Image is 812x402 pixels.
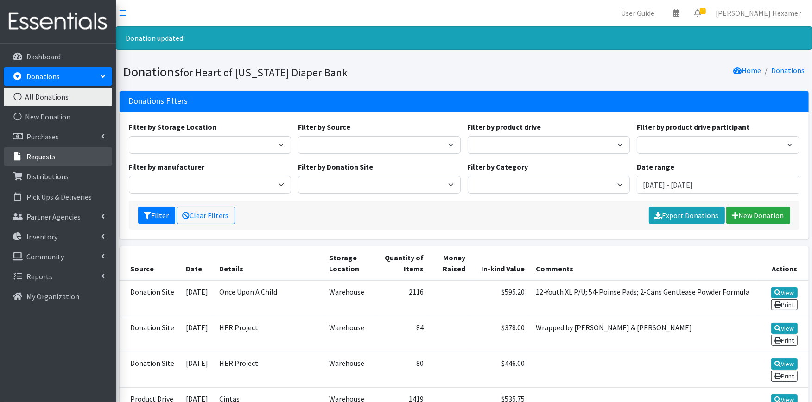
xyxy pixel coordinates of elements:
[4,127,112,146] a: Purchases
[129,96,188,106] h3: Donations Filters
[180,66,348,79] small: for Heart of [US_STATE] Diaper Bank
[4,247,112,266] a: Community
[26,52,61,61] p: Dashboard
[468,121,541,132] label: Filter by product drive
[726,207,790,224] a: New Donation
[180,316,214,352] td: [DATE]
[123,64,461,80] h1: Donations
[530,280,757,316] td: 12-Youth XL P/U; 54-Poinse Pads; 2-Cans Gentlease Powder Formula
[4,147,112,166] a: Requests
[4,67,112,86] a: Donations
[26,172,69,181] p: Distributions
[26,272,52,281] p: Reports
[772,66,805,75] a: Donations
[4,267,112,286] a: Reports
[637,161,674,172] label: Date range
[378,316,429,352] td: 84
[26,292,79,301] p: My Organization
[26,232,57,241] p: Inventory
[4,47,112,66] a: Dashboard
[471,280,530,316] td: $595.20
[4,287,112,306] a: My Organization
[637,121,749,132] label: Filter by product drive participant
[708,4,808,22] a: [PERSON_NAME] Hexamer
[471,352,530,388] td: $446.00
[4,207,112,226] a: Partner Agencies
[298,161,373,172] label: Filter by Donation Site
[26,72,60,81] p: Donations
[4,167,112,186] a: Distributions
[214,316,324,352] td: HER Project
[129,161,205,172] label: Filter by manufacturer
[378,352,429,388] td: 80
[26,192,92,201] p: Pick Ups & Deliveries
[700,8,706,14] span: 1
[214,352,324,388] td: HER Project
[129,121,217,132] label: Filter by Storage Location
[26,132,59,141] p: Purchases
[471,246,530,280] th: In-kind Value
[757,246,809,280] th: Actions
[649,207,725,224] a: Export Donations
[120,280,181,316] td: Donation Site
[771,358,798,370] a: View
[614,4,662,22] a: User Guide
[180,280,214,316] td: [DATE]
[177,207,235,224] a: Clear Filters
[4,88,112,106] a: All Donations
[734,66,761,75] a: Home
[120,352,181,388] td: Donation Site
[530,316,757,352] td: Wrapped by [PERSON_NAME] & [PERSON_NAME]
[214,280,324,316] td: Once Upon A Child
[687,4,708,22] a: 1
[26,252,64,261] p: Community
[180,352,214,388] td: [DATE]
[324,352,378,388] td: Warehouse
[116,26,812,50] div: Donation updated!
[637,176,799,194] input: January 1, 2011 - December 31, 2011
[120,246,181,280] th: Source
[4,107,112,126] a: New Donation
[120,316,181,352] td: Donation Site
[530,246,757,280] th: Comments
[471,316,530,352] td: $378.00
[771,299,798,310] a: Print
[298,121,350,132] label: Filter by Source
[771,371,798,382] a: Print
[324,280,378,316] td: Warehouse
[771,287,798,298] a: View
[429,246,471,280] th: Money Raised
[468,161,528,172] label: Filter by Category
[324,246,378,280] th: Storage Location
[180,246,214,280] th: Date
[771,335,798,346] a: Print
[4,6,112,37] img: HumanEssentials
[138,207,175,224] button: Filter
[214,246,324,280] th: Details
[771,323,798,334] a: View
[4,227,112,246] a: Inventory
[26,152,56,161] p: Requests
[378,246,429,280] th: Quantity of Items
[4,188,112,206] a: Pick Ups & Deliveries
[378,280,429,316] td: 2116
[26,212,81,221] p: Partner Agencies
[324,316,378,352] td: Warehouse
